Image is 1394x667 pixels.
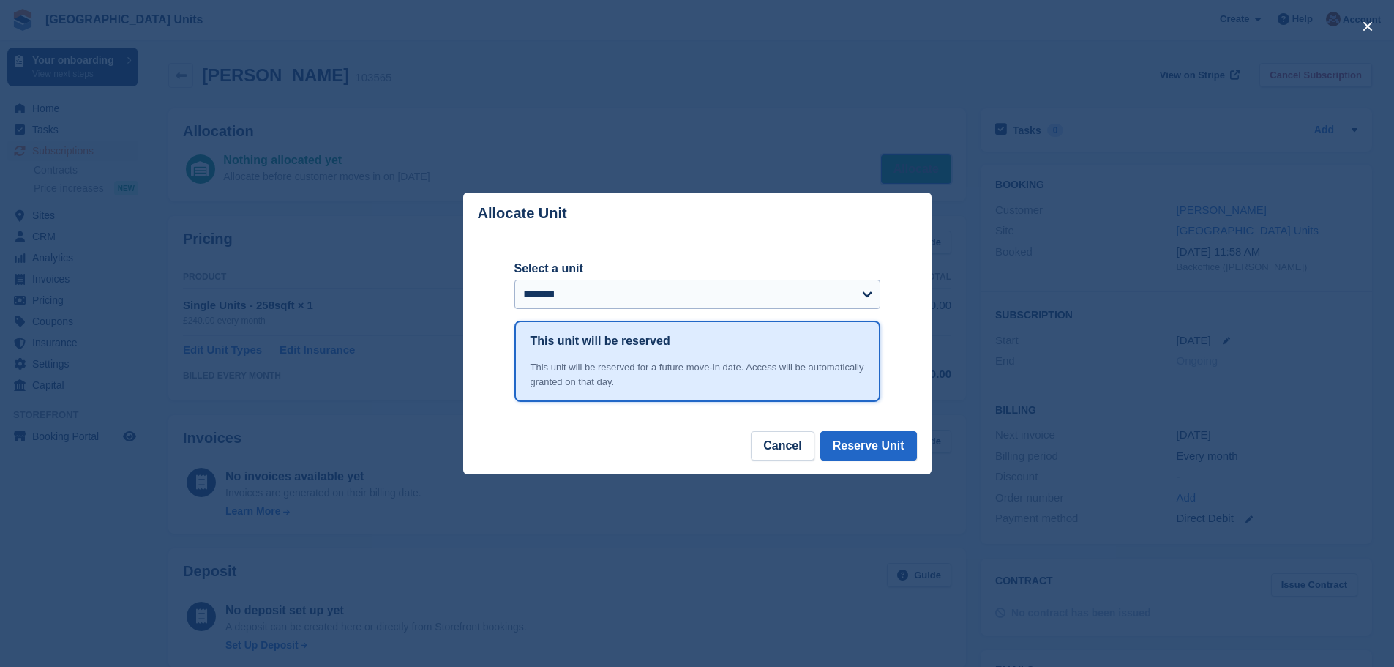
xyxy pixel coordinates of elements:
div: This unit will be reserved for a future move-in date. Access will be automatically granted on tha... [531,360,864,389]
button: Cancel [751,431,814,461]
p: Allocate Unit [478,205,567,222]
button: close [1356,15,1379,38]
h1: This unit will be reserved [531,332,670,350]
button: Reserve Unit [820,431,917,461]
label: Select a unit [514,260,880,277]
